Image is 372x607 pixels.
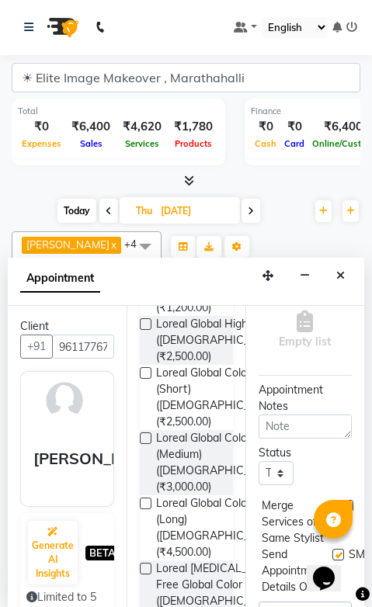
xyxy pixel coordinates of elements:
[171,138,216,149] span: Products
[279,310,331,350] span: Empty list
[76,138,106,149] span: Sales
[259,445,294,461] div: Status
[329,264,352,288] button: Close
[259,382,352,414] div: Appointment Notes
[262,546,326,595] span: Send Appointment Details On
[251,118,280,136] div: ₹0
[33,447,162,470] div: [PERSON_NAME]
[156,430,283,495] span: Loreal Global Color (Medium) ([DEMOGRAPHIC_DATA]) (₹3,000.00)
[85,546,120,560] span: BETA
[65,118,116,136] div: ₹6,400
[280,118,308,136] div: ₹0
[307,545,356,591] iframe: chat widget
[110,238,116,251] a: x
[18,118,65,136] div: ₹0
[349,546,372,595] span: SMS
[251,138,280,149] span: Cash
[121,138,163,149] span: Services
[262,498,335,546] span: Merge Services of Same Stylist
[168,118,219,136] div: ₹1,780
[124,238,148,250] span: +4
[156,365,283,430] span: Loreal Global Color (Short) ([DEMOGRAPHIC_DATA]) (₹2,500.00)
[280,138,308,149] span: Card
[52,335,114,359] input: Search by Name/Mobile/Email/Code
[20,335,53,359] button: +91
[57,199,96,223] span: Today
[20,318,114,335] div: Client
[28,521,78,584] button: Generate AI Insights
[26,238,110,251] span: [PERSON_NAME]
[40,5,83,49] img: logo
[20,265,100,293] span: Appointment
[156,199,234,223] input: 2025-09-11
[132,205,156,217] span: Thu
[42,378,87,423] img: avatar
[18,138,65,149] span: Expenses
[156,495,283,560] span: Loreal Global Color (Long) ([DEMOGRAPHIC_DATA]) (₹4,500.00)
[156,316,283,365] span: Loreal Global Highlights ([DEMOGRAPHIC_DATA]) (₹2,500.00)
[116,118,168,136] div: ₹4,620
[18,105,219,118] div: Total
